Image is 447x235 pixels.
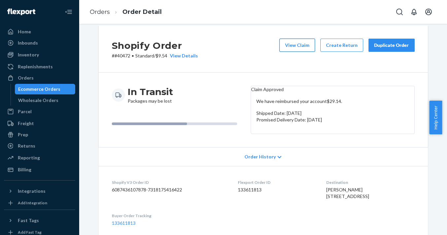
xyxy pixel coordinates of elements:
dt: Shopify V3 Order ID [112,180,227,185]
a: Add Integration [4,199,75,207]
button: Open account menu [422,5,435,18]
button: View Details [167,52,198,59]
img: Flexport logo [7,9,35,15]
span: • [132,53,134,58]
div: Integrations [18,188,46,194]
button: Integrations [4,186,75,196]
div: Duplicate Order [374,42,409,49]
button: View Claim [279,39,315,52]
div: Billing [18,166,31,173]
div: Returns [18,143,35,149]
a: 133611813 [112,220,136,226]
div: Home [18,28,31,35]
div: Orders [18,75,34,81]
p: We have reimbursed your account $29.14 . [256,98,409,105]
p: Promised Delivery Date: [DATE] [256,117,409,123]
p: Shipped Date: [DATE] [256,110,409,117]
span: [PERSON_NAME] [STREET_ADDRESS] [326,187,369,199]
span: Support [14,5,38,11]
a: Ecommerce Orders [15,84,76,94]
div: Add Fast Tag [18,229,42,235]
button: Help Center [429,101,442,134]
span: Standard [135,53,154,58]
div: Wholesale Orders [18,97,58,104]
a: Inbounds [4,38,75,48]
button: Open Search Box [393,5,406,18]
div: Inventory [18,51,39,58]
a: Orders [4,73,75,83]
div: Parcel [18,108,32,115]
ol: breadcrumbs [84,2,167,22]
div: Reporting [18,154,40,161]
a: Orders [90,8,110,16]
a: Home [4,26,75,37]
button: Open notifications [407,5,421,18]
div: Freight [18,120,34,127]
button: Duplicate Order [368,39,415,52]
p: # #40472 / $9.54 [112,52,198,59]
div: Packages may be lost [128,86,173,104]
header: Claim Approved [251,86,414,93]
dd: 6087436107878-7318175416422 [112,186,227,193]
dt: Destination [326,180,414,185]
dt: Flexport Order ID [238,180,316,185]
a: Replenishments [4,61,75,72]
button: Close Navigation [62,5,75,18]
button: Fast Tags [4,215,75,226]
div: Add Integration [18,200,47,206]
h2: Shopify Order [112,39,198,52]
a: Billing [4,164,75,175]
a: Order Detail [122,8,162,16]
span: Order History [244,153,276,160]
button: Create Return [320,39,363,52]
a: Reporting [4,152,75,163]
dd: 133611813 [238,186,316,193]
a: Wholesale Orders [15,95,76,106]
div: Inbounds [18,40,38,46]
a: Returns [4,141,75,151]
div: Ecommerce Orders [18,86,60,92]
dt: Buyer Order Tracking [112,213,227,218]
a: Inventory [4,50,75,60]
div: Replenishments [18,63,53,70]
div: Fast Tags [18,217,39,224]
a: Freight [4,118,75,129]
div: Prep [18,131,28,138]
a: Parcel [4,106,75,117]
a: Prep [4,129,75,140]
h3: In Transit [128,86,173,98]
